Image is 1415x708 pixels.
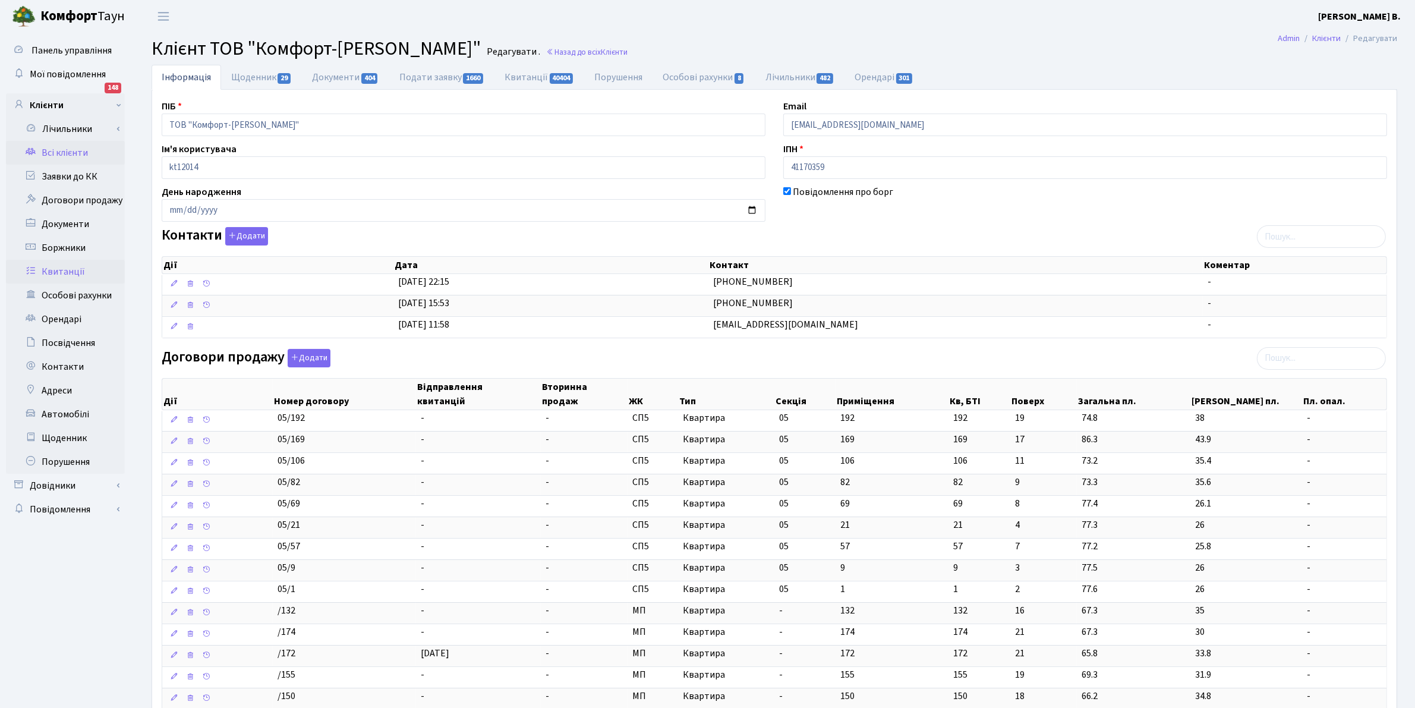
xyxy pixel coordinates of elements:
span: СП5 [632,476,673,489]
span: - [421,583,424,596]
span: 34.8 [1195,690,1297,703]
span: - [1307,411,1382,425]
span: 21 [1015,647,1072,660]
span: 9 [953,561,1006,575]
span: 77.5 [1082,561,1186,575]
span: Квартира [683,518,770,532]
span: - [421,690,424,703]
span: 67.3 [1082,625,1186,639]
span: 35.6 [1195,476,1297,489]
span: 05/57 [278,540,300,553]
span: - [421,561,424,574]
span: 169 [841,433,855,446]
span: СП5 [632,518,673,532]
a: Адреси [6,379,125,402]
span: Клієнти [601,46,628,58]
span: Квартира [683,454,770,468]
span: - [1307,690,1382,703]
span: 2 [1015,583,1072,596]
span: Таун [40,7,125,27]
span: - [1307,540,1382,553]
span: - [546,647,549,660]
span: 05 [779,476,789,489]
a: [PERSON_NAME] В. [1318,10,1401,24]
span: 482 [817,73,833,84]
span: - [546,561,549,574]
th: ЖК [628,379,677,410]
input: Пошук... [1257,347,1386,370]
span: - [421,433,424,446]
a: Щоденник [6,426,125,450]
span: Квартира [683,540,770,553]
span: 05/106 [278,454,305,467]
th: Загальна пл. [1077,379,1190,410]
span: Квартира [683,690,770,703]
a: Квитанції [494,65,584,90]
th: Дата [393,257,708,273]
span: СП5 [632,583,673,596]
span: - [421,497,424,510]
span: СП5 [632,433,673,446]
a: Заявки до КК [6,165,125,188]
label: День народження [162,185,241,199]
span: Квартира [683,583,770,596]
span: - [546,668,549,681]
div: 148 [105,83,121,93]
th: Кв, БТІ [948,379,1010,410]
a: Автомобілі [6,402,125,426]
span: 172 [841,647,855,660]
a: Щоденник [221,65,302,90]
span: 3 [1015,561,1072,575]
span: [DATE] [421,647,449,660]
a: Порушення [585,65,653,90]
span: - [1307,433,1382,446]
span: Квартира [683,497,770,511]
span: 67.3 [1082,604,1186,618]
span: 18 [1015,690,1072,703]
span: - [779,690,783,703]
a: Контакти [6,355,125,379]
span: 05/1 [278,583,295,596]
span: Квартира [683,433,770,446]
span: 77.2 [1082,540,1186,553]
span: 77.4 [1082,497,1186,511]
button: Переключити навігацію [149,7,178,26]
span: 1 [953,583,1006,596]
a: Порушення [6,450,125,474]
span: 21 [953,518,1006,532]
span: - [1208,275,1211,288]
a: Всі клієнти [6,141,125,165]
span: - [546,583,549,596]
span: [EMAIL_ADDRESS][DOMAIN_NAME] [713,318,858,331]
span: - [1307,497,1382,511]
span: - [1307,625,1382,639]
span: 150 [953,690,1006,703]
span: 82 [841,476,850,489]
a: Мої повідомлення148 [6,62,125,86]
span: 05 [779,433,789,446]
span: 05 [779,411,789,424]
span: СП5 [632,454,673,468]
a: Орендарі [844,65,924,90]
span: МП [632,668,673,682]
span: 192 [953,411,1006,425]
span: СП5 [632,411,673,425]
span: - [546,411,549,424]
span: [PHONE_NUMBER] [713,275,793,288]
a: Лічильники [755,65,844,90]
li: Редагувати [1341,32,1397,45]
span: - [546,604,549,617]
span: 65.8 [1082,647,1186,660]
span: 9 [1015,476,1072,489]
span: - [546,454,549,467]
span: 9 [841,561,846,574]
span: МП [632,690,673,703]
a: Клієнти [1312,32,1341,45]
span: 69 [953,497,1006,511]
span: - [546,497,549,510]
span: 73.3 [1082,476,1186,489]
span: - [1307,604,1382,618]
span: - [1307,476,1382,489]
span: - [421,604,424,617]
span: 05/21 [278,518,300,531]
